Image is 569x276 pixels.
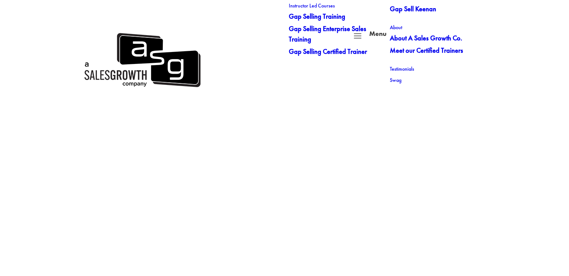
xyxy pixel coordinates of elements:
[390,66,483,74] a: Testimonials
[217,68,295,86] a: Gap Selling Method
[390,25,483,33] a: About
[289,24,382,46] a: Gap Selling Enterprise Sales Training
[369,29,386,38] span: Menu
[83,30,201,90] img: ASG Co. Logo
[289,11,382,24] a: Gap Selling Training
[390,4,483,16] a: Gap Sell Keenan
[83,85,201,92] a: A Sales Growth Company Logo
[217,86,269,105] a: Testimonials
[217,105,263,124] a: Resources
[352,30,364,42] span: a
[289,3,382,11] a: Instructor Led Courses
[390,77,483,86] a: Swag
[217,30,284,49] a: Gap Prospecting
[217,49,272,68] a: Our Services
[390,45,483,58] a: Meet our Certified Trainers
